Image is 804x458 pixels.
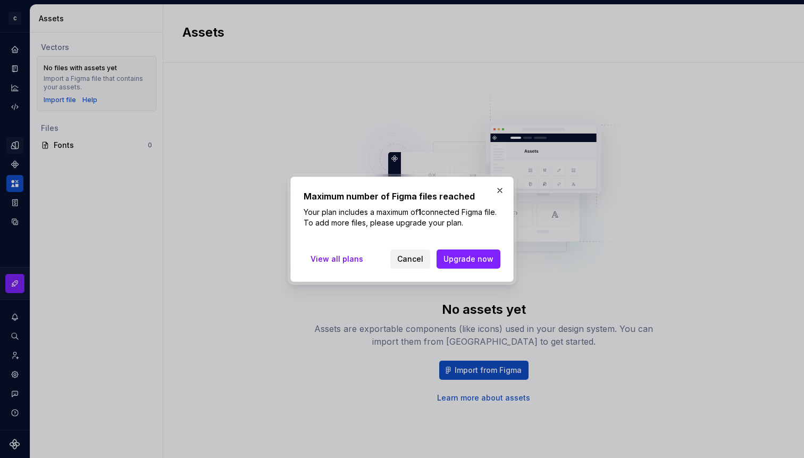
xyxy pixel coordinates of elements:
[311,254,363,264] span: View all plans
[397,254,423,264] span: Cancel
[437,249,500,269] button: Upgrade now
[390,249,430,269] button: Cancel
[304,207,500,228] p: Your plan includes a maximum of connected Figma file. To add more files, please upgrade your plan.
[304,190,500,203] h2: Maximum number of Figma files reached
[443,254,493,264] span: Upgrade now
[418,207,421,216] b: 1
[304,249,370,269] a: View all plans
